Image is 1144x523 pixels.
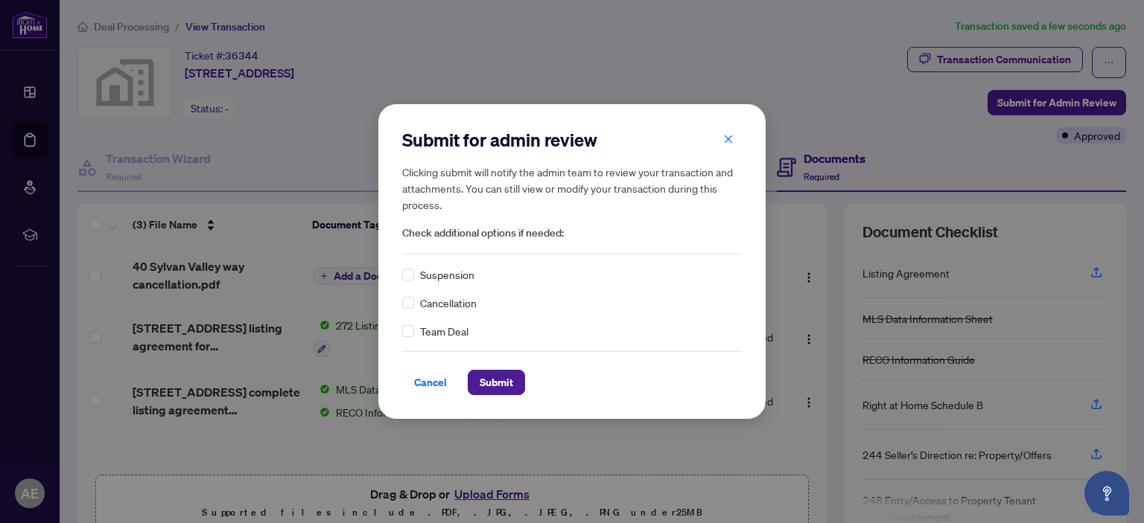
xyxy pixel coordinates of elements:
[402,128,742,152] h2: Submit for admin review
[1084,471,1129,516] button: Open asap
[402,370,459,395] button: Cancel
[402,164,742,213] h5: Clicking submit will notify the admin team to review your transaction and attachments. You can st...
[468,370,525,395] button: Submit
[723,134,734,144] span: close
[480,370,513,394] span: Submit
[420,266,474,283] span: Suspension
[420,295,477,311] span: Cancellation
[420,323,468,339] span: Team Deal
[402,225,742,242] span: Check additional options if needed:
[414,370,447,394] span: Cancel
